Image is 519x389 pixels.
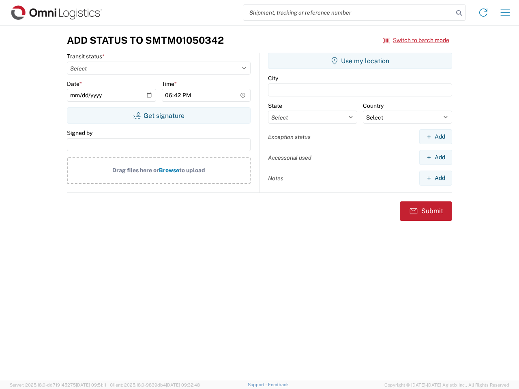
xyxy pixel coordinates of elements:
button: Add [419,171,452,186]
label: Country [363,102,384,109]
span: Browse [159,167,179,173]
button: Get signature [67,107,251,124]
label: Exception status [268,133,311,141]
label: Accessorial used [268,154,311,161]
span: [DATE] 09:32:48 [166,383,200,387]
label: City [268,75,278,82]
span: Drag files here or [112,167,159,173]
button: Add [419,129,452,144]
button: Add [419,150,452,165]
span: [DATE] 09:51:11 [76,383,106,387]
h3: Add Status to SMTM01050342 [67,34,224,46]
label: Transit status [67,53,105,60]
span: Client: 2025.18.0-9839db4 [110,383,200,387]
label: Notes [268,175,283,182]
label: State [268,102,282,109]
a: Feedback [268,382,289,387]
label: Date [67,80,82,88]
span: Server: 2025.18.0-dd719145275 [10,383,106,387]
span: to upload [179,167,205,173]
span: Copyright © [DATE]-[DATE] Agistix Inc., All Rights Reserved [384,381,509,389]
label: Signed by [67,129,92,137]
label: Time [162,80,177,88]
button: Switch to batch mode [383,34,449,47]
button: Submit [400,201,452,221]
button: Use my location [268,53,452,69]
a: Support [248,382,268,387]
input: Shipment, tracking or reference number [243,5,453,20]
